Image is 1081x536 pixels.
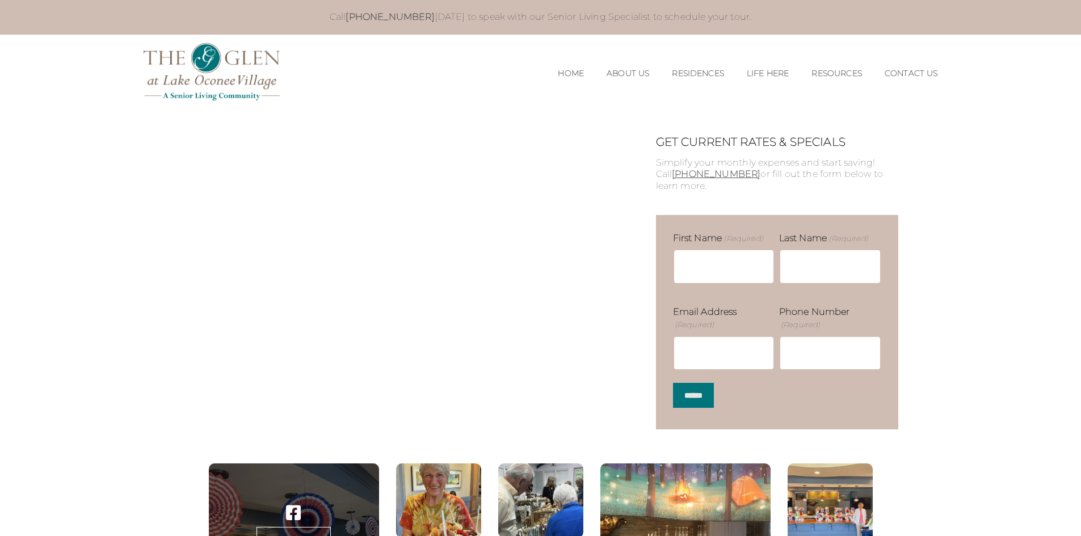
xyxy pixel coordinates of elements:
label: Email Address [673,306,775,331]
label: First Name [673,232,763,244]
img: The Glen Lake Oconee Home [144,43,280,100]
a: About Us [607,69,649,78]
a: Home [558,69,584,78]
a: [PHONE_NUMBER] [346,11,434,22]
a: Contact Us [885,69,938,78]
p: Call [DATE] to speak with our Senior Living Specialist to schedule your tour. [155,11,927,23]
a: Resources [811,69,861,78]
a: Residences [672,69,724,78]
a: Life Here [747,69,789,78]
label: Phone Number [779,306,881,331]
span: (Required) [780,319,820,330]
a: [PHONE_NUMBER] [672,168,760,179]
label: Last Name [779,232,868,244]
p: Simplify your monthly expenses and start saving! Call or fill out the form below to learn more. [656,157,898,192]
span: (Required) [674,319,714,330]
h2: GET CURRENT RATES & SPECIALS [656,135,898,149]
a: Visit our ' . $platform_name . ' page [286,504,301,521]
span: (Required) [828,233,868,243]
span: (Required) [723,233,763,243]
